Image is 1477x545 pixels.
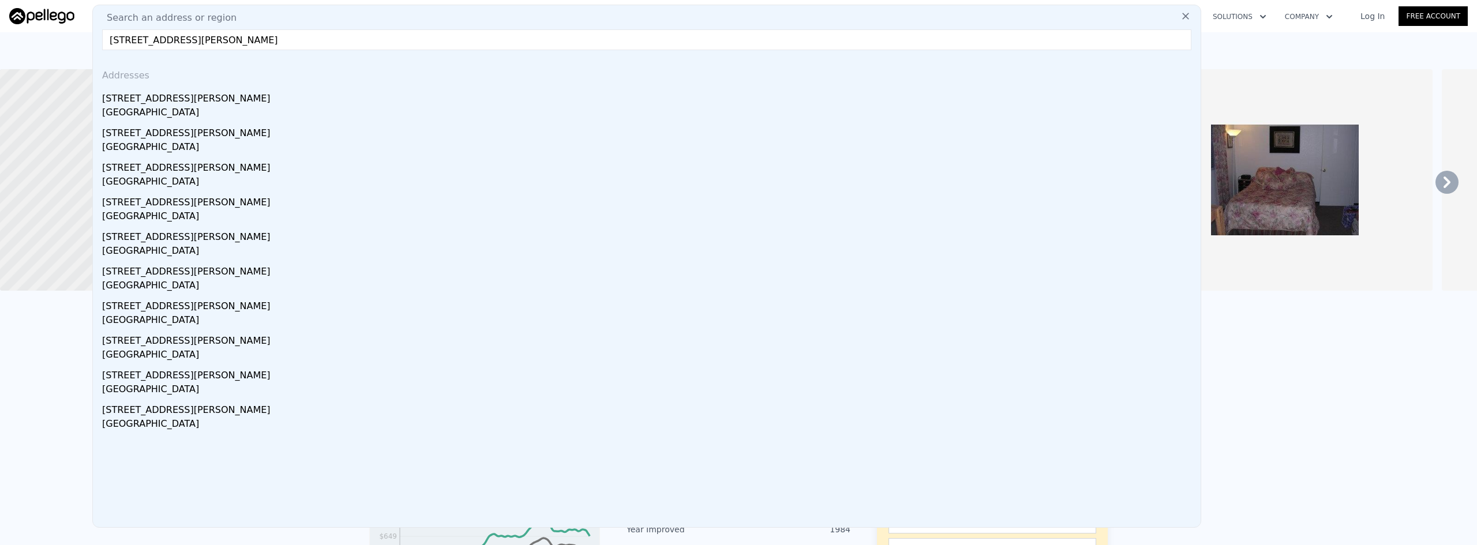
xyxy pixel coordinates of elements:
[102,417,1196,433] div: [GEOGRAPHIC_DATA]
[738,524,850,535] div: 1984
[98,11,237,25] span: Search an address or region
[102,244,1196,260] div: [GEOGRAPHIC_DATA]
[1276,6,1342,27] button: Company
[102,225,1196,244] div: [STREET_ADDRESS][PERSON_NAME]
[102,279,1196,295] div: [GEOGRAPHIC_DATA]
[1399,6,1468,26] a: Free Account
[102,364,1196,382] div: [STREET_ADDRESS][PERSON_NAME]
[102,140,1196,156] div: [GEOGRAPHIC_DATA]
[9,8,74,24] img: Pellego
[1347,10,1399,22] a: Log In
[102,156,1196,175] div: [STREET_ADDRESS][PERSON_NAME]
[102,295,1196,313] div: [STREET_ADDRESS][PERSON_NAME]
[102,399,1196,417] div: [STREET_ADDRESS][PERSON_NAME]
[1204,6,1276,27] button: Solutions
[627,524,738,535] div: Year Improved
[1137,69,1433,291] img: Sale: 165369527 Parcel: 34086993
[102,29,1191,50] input: Enter an address, city, region, neighborhood or zip code
[102,313,1196,329] div: [GEOGRAPHIC_DATA]
[98,59,1196,87] div: Addresses
[102,260,1196,279] div: [STREET_ADDRESS][PERSON_NAME]
[379,532,397,540] tspan: $649
[102,209,1196,225] div: [GEOGRAPHIC_DATA]
[102,106,1196,122] div: [GEOGRAPHIC_DATA]
[102,348,1196,364] div: [GEOGRAPHIC_DATA]
[102,87,1196,106] div: [STREET_ADDRESS][PERSON_NAME]
[102,175,1196,191] div: [GEOGRAPHIC_DATA]
[102,122,1196,140] div: [STREET_ADDRESS][PERSON_NAME]
[102,191,1196,209] div: [STREET_ADDRESS][PERSON_NAME]
[102,329,1196,348] div: [STREET_ADDRESS][PERSON_NAME]
[102,382,1196,399] div: [GEOGRAPHIC_DATA]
